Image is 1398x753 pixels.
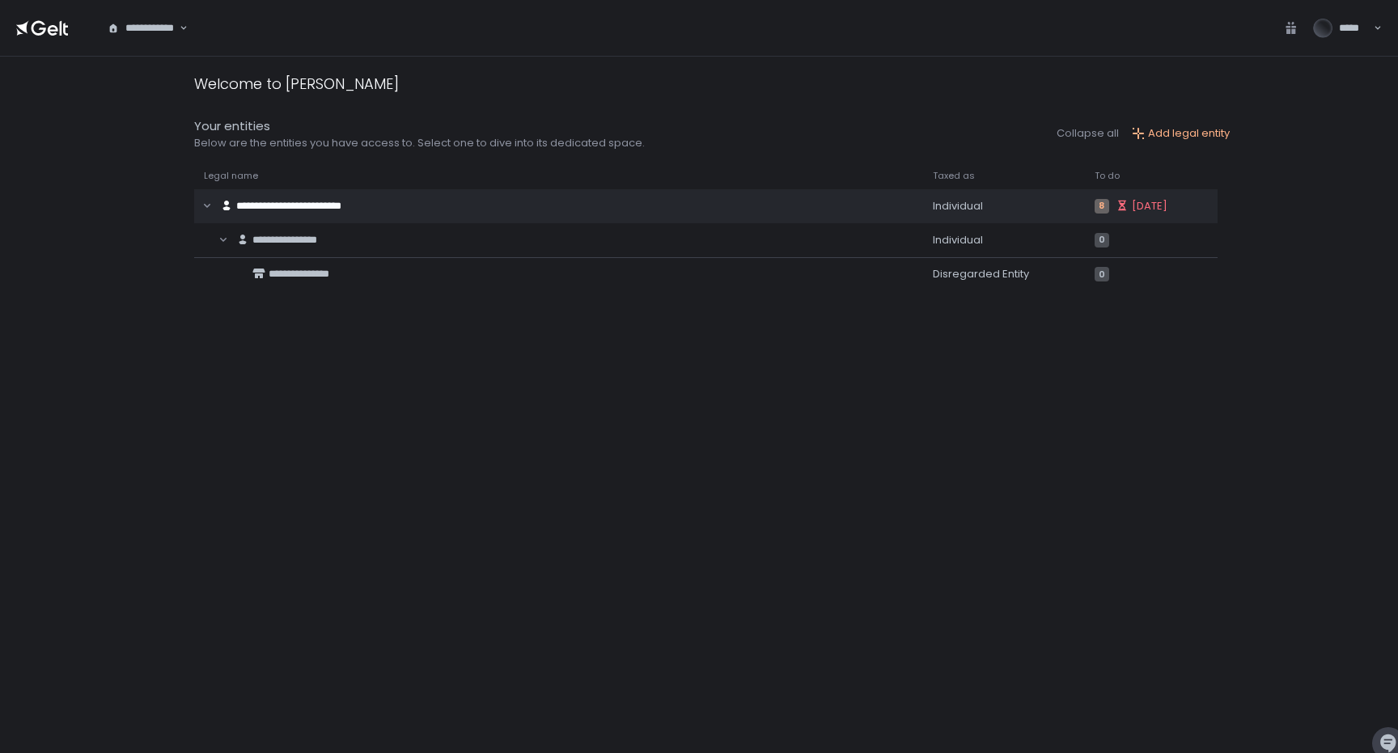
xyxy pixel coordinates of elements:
[97,11,188,45] div: Search for option
[1132,199,1167,214] span: [DATE]
[1132,126,1230,141] button: Add legal entity
[204,170,258,182] span: Legal name
[933,199,1075,214] div: Individual
[1095,233,1109,247] span: 0
[1057,126,1119,141] button: Collapse all
[933,170,975,182] span: Taxed as
[1095,267,1109,281] span: 0
[177,20,178,36] input: Search for option
[194,117,645,136] div: Your entities
[1095,170,1120,182] span: To do
[194,73,399,95] div: Welcome to [PERSON_NAME]
[194,136,645,150] div: Below are the entities you have access to. Select one to dive into its dedicated space.
[933,233,1075,247] div: Individual
[1095,199,1109,214] span: 8
[933,267,1075,281] div: Disregarded Entity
